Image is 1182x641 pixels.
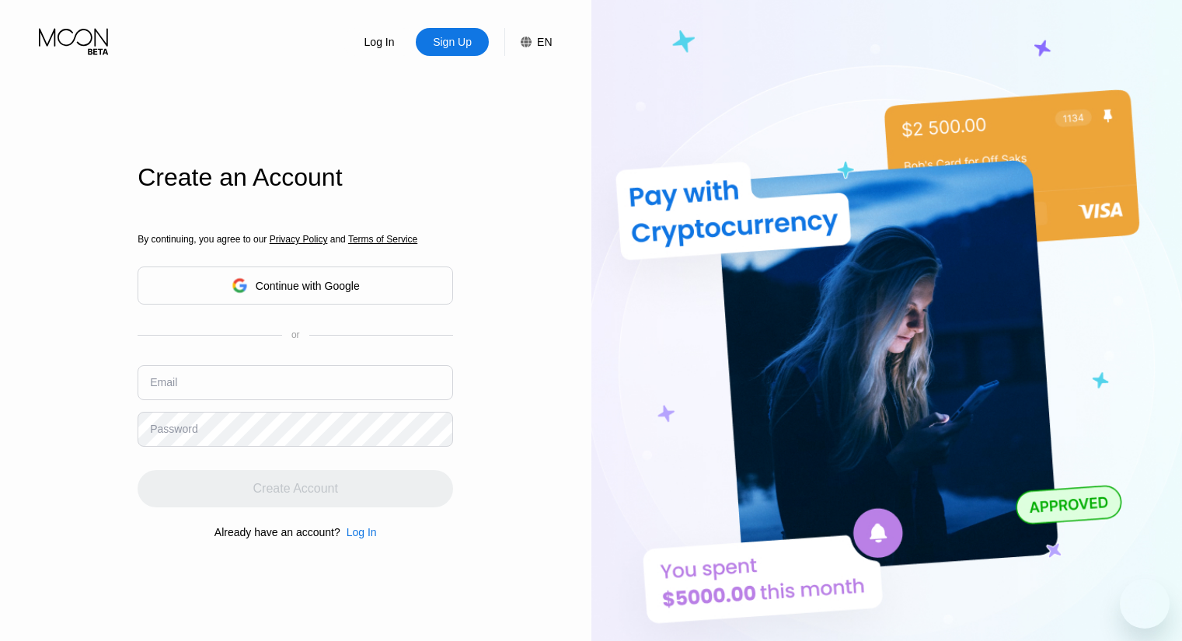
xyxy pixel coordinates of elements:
[291,329,300,340] div: or
[348,234,417,245] span: Terms of Service
[150,376,177,388] div: Email
[1120,579,1170,629] iframe: Кнопка запуска окна обмена сообщениями
[537,36,552,48] div: EN
[343,28,416,56] div: Log In
[416,28,489,56] div: Sign Up
[431,34,473,50] div: Sign Up
[340,526,377,538] div: Log In
[138,163,453,192] div: Create an Account
[327,234,348,245] span: and
[138,234,453,245] div: By continuing, you agree to our
[347,526,377,538] div: Log In
[214,526,340,538] div: Already have an account?
[270,234,328,245] span: Privacy Policy
[150,423,197,435] div: Password
[256,280,360,292] div: Continue with Google
[504,28,552,56] div: EN
[363,34,396,50] div: Log In
[138,267,453,305] div: Continue with Google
